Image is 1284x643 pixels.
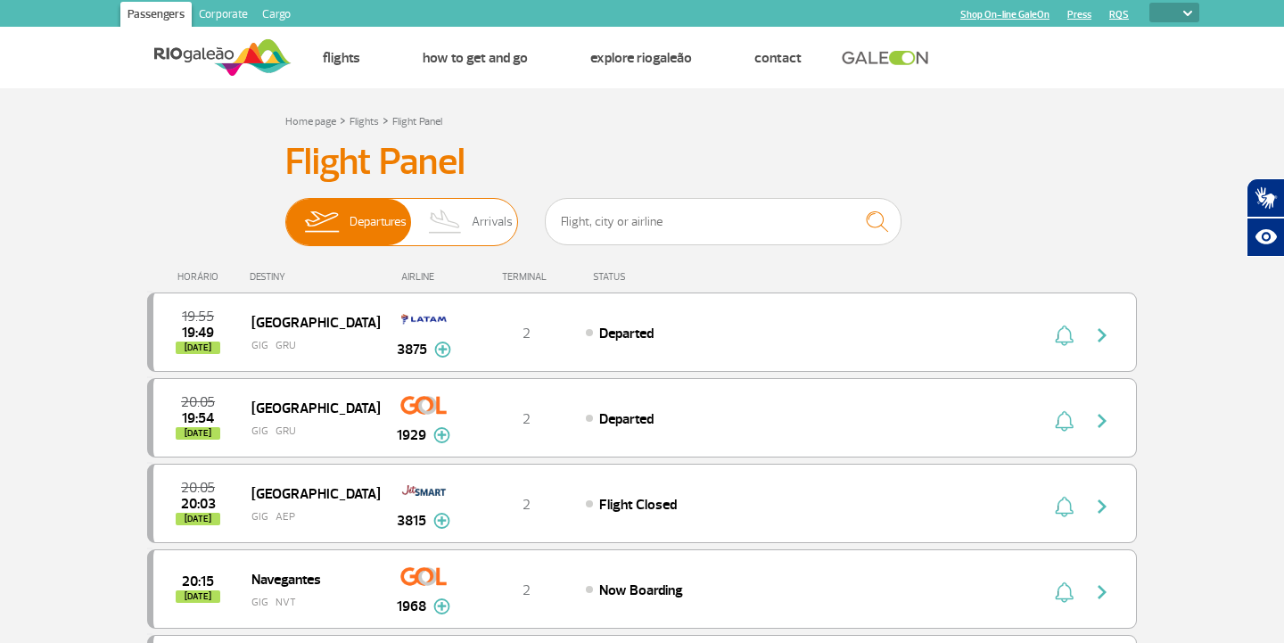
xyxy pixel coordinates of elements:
span: GRU [291,338,311,354]
span: [GEOGRAPHIC_DATA] [251,310,366,334]
img: sino-painel-voo.svg [1055,496,1074,517]
img: destiny_airplane.svg [272,338,287,352]
div: AIRLINE [379,271,468,283]
img: destiny_airplane.svg [272,424,287,438]
a: > [383,110,389,130]
span: 1929 [397,425,426,446]
span: Departures [350,199,407,245]
button: Abrir recursos assistivos. [1247,218,1284,257]
img: sino-painel-voo.svg [1055,581,1074,603]
a: Home page [285,115,336,128]
span: GIG [251,499,366,525]
img: sino-painel-voo.svg [1055,325,1074,346]
div: Plugin de acessibilidade da Hand Talk. [1247,178,1284,257]
img: seta-direita-painel-voo.svg [1091,325,1113,346]
img: seta-direita-painel-voo.svg [1091,581,1113,603]
a: > [340,110,346,130]
div: HORÁRIO [152,271,250,283]
img: mais-info-painel-voo.svg [433,427,450,443]
img: mais-info-painel-voo.svg [434,342,451,358]
a: Contact [754,49,802,67]
img: mais-info-painel-voo.svg [433,598,450,614]
div: DESTINY [250,271,380,283]
span: GIG [251,328,366,354]
span: [DATE] [176,427,220,440]
div: STATUS [584,271,729,283]
span: 3875 [397,339,427,360]
img: mais-info-painel-voo.svg [433,513,450,529]
span: [DATE] [176,590,220,603]
img: seta-direita-painel-voo.svg [1091,496,1113,517]
span: GRU [291,424,311,440]
span: 2025-09-26 20:15:00 [182,575,214,588]
a: Press [1067,9,1091,21]
span: 1968 [397,596,426,617]
span: 2025-09-26 20:03:13 [181,498,216,510]
span: 2025-09-26 20:05:00 [181,396,215,408]
span: Arrivals [472,199,513,245]
a: Cargo [255,2,298,30]
a: How to get and go [423,49,528,67]
div: TERMINAL [468,271,584,283]
a: Flight Panel [392,115,442,128]
span: 2 [523,496,531,514]
img: seta-direita-painel-voo.svg [1091,410,1113,432]
span: 2025-09-26 19:55:00 [182,310,214,323]
button: Abrir tradutor de língua de sinais. [1247,178,1284,218]
span: 3815 [397,510,426,532]
a: RQS [1109,9,1129,21]
span: Departed [599,325,654,342]
span: 2025-09-26 20:05:00 [181,482,215,494]
span: [GEOGRAPHIC_DATA] [251,482,366,505]
img: sino-painel-voo.svg [1055,410,1074,432]
span: 2025-09-26 19:54:00 [182,412,214,425]
a: Shop On-line GaleOn [960,9,1049,21]
a: Flights [323,49,360,67]
span: Now Boarding [599,581,683,599]
a: Corporate [192,2,255,30]
img: slider-embarque [293,199,350,245]
span: [DATE] [176,513,220,525]
a: Flights [350,115,379,128]
span: Departed [599,410,654,428]
span: 2 [523,581,531,599]
span: GIG [251,414,366,440]
span: [GEOGRAPHIC_DATA] [251,396,366,419]
span: 2 [523,410,531,428]
img: destiny_airplane.svg [272,509,287,523]
a: Passengers [120,2,192,30]
img: slider-desembarque [419,199,472,245]
span: 2025-09-26 19:49:52 [182,326,214,339]
span: AEP [291,509,310,525]
span: [DATE] [176,342,220,354]
input: Flight, city or airline [545,198,901,245]
span: NVT [291,595,311,611]
span: 2 [523,325,531,342]
span: GIG [251,585,366,611]
h3: Flight Panel [285,140,999,185]
span: Navegantes [251,567,366,590]
span: Flight Closed [599,496,677,514]
a: Explore RIOgaleão [590,49,692,67]
img: destiny_airplane.svg [272,595,287,609]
